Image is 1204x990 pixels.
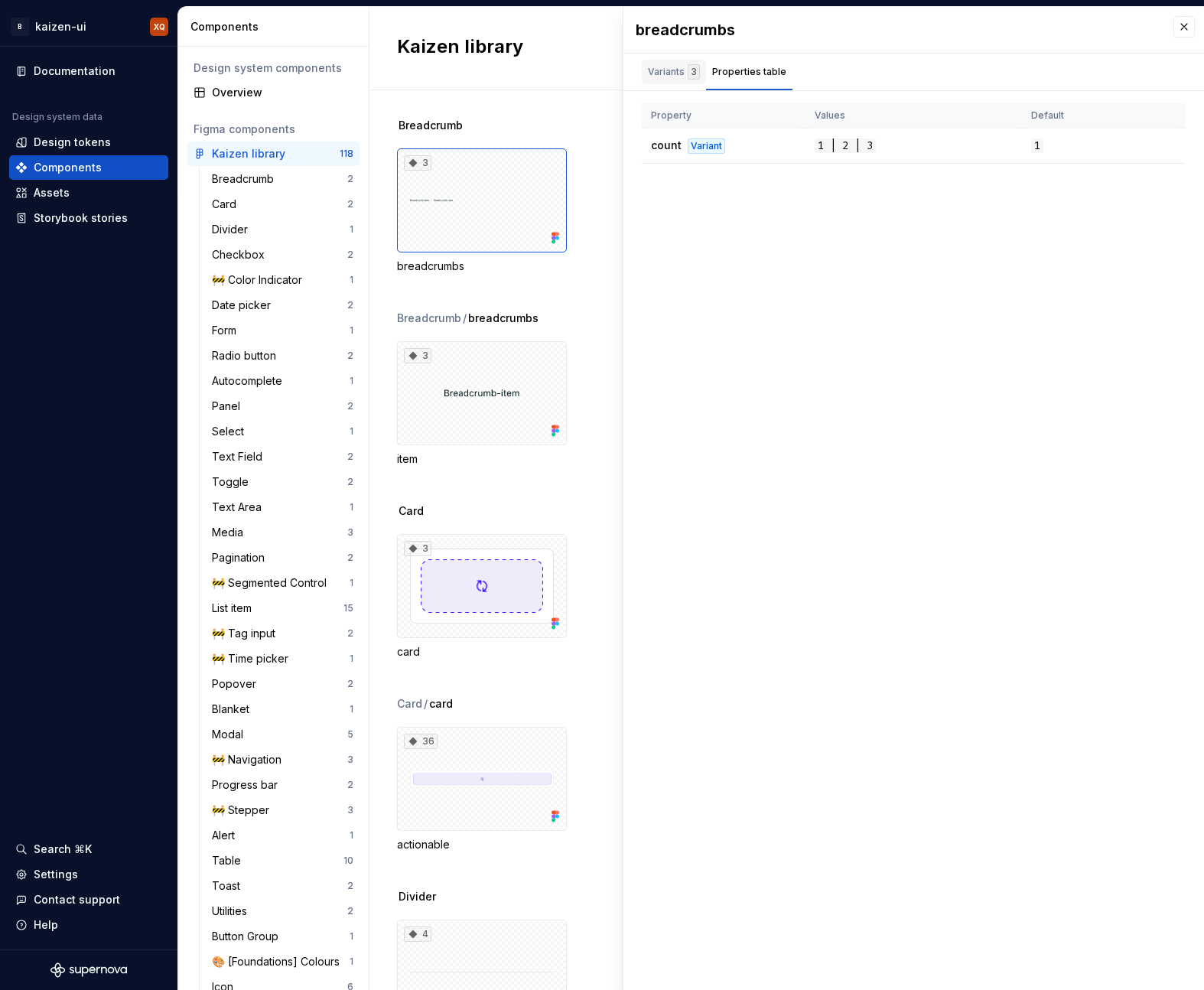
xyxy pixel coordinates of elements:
[212,424,250,439] div: Select
[651,138,682,151] span: count
[9,155,168,180] a: Components
[688,64,700,80] div: 3
[206,848,360,873] a: Table10
[34,135,111,150] div: Design tokens
[206,217,360,242] a: Divider1
[9,206,168,230] a: Storybook stories
[212,348,282,363] div: Radio button
[347,400,353,412] div: 2
[206,874,360,898] a: Toast2
[206,823,360,848] a: Alert1
[212,727,249,742] div: Modal
[688,138,725,154] div: Variant
[194,122,353,137] div: Figma components
[347,299,353,311] div: 2
[350,223,353,236] div: 1
[212,373,288,389] div: Autocomplete
[212,904,253,919] div: Utilities
[206,646,360,671] a: 🚧 Time picker1
[212,777,284,793] div: Progress bar
[212,197,242,212] div: Card
[805,103,1022,129] th: Values
[206,268,360,292] a: 🚧 Color Indicator1
[347,350,353,362] div: 2
[347,678,353,690] div: 2
[9,862,168,887] a: Settings
[1022,103,1186,129] th: Default
[347,173,353,185] div: 2
[212,702,255,717] div: Blanket
[212,954,346,969] div: 🎨 [Foundations] Colours
[350,653,353,665] div: 1
[206,369,360,393] a: Autocomplete1
[350,274,353,286] div: 1
[347,198,353,210] div: 2
[347,779,353,791] div: 2
[424,696,428,712] span: /
[206,445,360,469] a: Text Field2
[187,142,360,166] a: Kaizen library118
[347,880,353,892] div: 2
[347,476,353,488] div: 2
[206,596,360,620] a: List item15
[397,837,567,852] div: actionable
[347,728,353,741] div: 5
[206,344,360,368] a: Radio button2
[206,318,360,343] a: Form1
[212,500,268,515] div: Text Area
[212,272,308,288] div: 🚧 Color Indicator
[9,887,168,912] button: Contact support
[34,210,128,226] div: Storybook stories
[212,222,254,237] div: Divider
[350,324,353,337] div: 1
[350,930,353,943] div: 1
[399,889,436,904] span: Divider
[212,853,247,868] div: Table
[212,323,242,338] div: Form
[343,855,353,867] div: 10
[206,571,360,595] a: 🚧 Segmented Control1
[206,545,360,570] a: Pagination2
[206,773,360,797] a: Progress bar2
[206,394,360,418] a: Panel2
[212,85,353,100] div: Overview
[206,747,360,772] a: 🚧 Navigation3
[206,697,360,721] a: Blanket1
[350,829,353,842] div: 1
[212,878,246,894] div: Toast
[212,146,285,161] div: Kaizen library
[404,926,431,942] div: 4
[404,155,431,171] div: 3
[350,425,353,438] div: 1
[212,676,262,692] div: Popover
[397,341,567,467] div: 3item
[636,19,1158,41] div: breadcrumbs
[347,451,353,463] div: 2
[212,474,255,490] div: Toggle
[404,348,431,363] div: 3
[212,247,271,262] div: Checkbox
[50,962,127,978] a: Supernova Logo
[347,804,353,816] div: 3
[34,892,120,907] div: Contact support
[399,503,424,519] span: Card
[34,64,116,79] div: Documentation
[350,501,353,513] div: 1
[34,867,78,882] div: Settings
[187,80,360,105] a: Overview
[154,21,165,33] div: XQ
[9,130,168,155] a: Design tokens
[404,541,431,556] div: 3
[194,60,353,76] div: Design system components
[212,298,277,313] div: Date picker
[815,138,876,153] span: 1 | 2 | 3
[212,752,288,767] div: 🚧 Navigation
[347,249,353,261] div: 2
[34,160,102,175] div: Components
[397,451,567,467] div: item
[397,259,567,274] div: breadcrumbs
[3,10,174,43] button: Bkaizen-uiXQ
[190,19,363,34] div: Components
[347,627,353,640] div: 2
[212,575,333,591] div: 🚧 Segmented Control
